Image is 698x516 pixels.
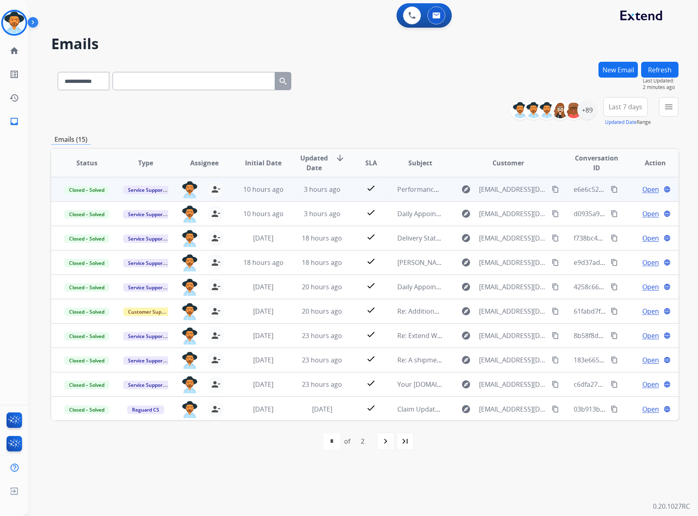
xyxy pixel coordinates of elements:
span: Closed – Solved [64,356,109,365]
span: Closed – Solved [64,210,109,219]
mat-icon: language [663,210,671,217]
img: agent-avatar [182,401,198,418]
img: avatar [3,11,26,34]
mat-icon: explore [461,282,471,292]
span: Service Support [123,283,169,292]
span: 10 hours ago [243,209,284,218]
mat-icon: home [9,46,19,56]
mat-icon: language [663,234,671,242]
mat-icon: content_copy [611,356,618,364]
mat-icon: content_copy [552,405,559,413]
span: Last Updated: [643,78,678,84]
span: Closed – Solved [64,332,109,340]
span: Closed – Solved [64,259,109,267]
mat-icon: arrow_downward [335,153,345,163]
span: 20 hours ago [302,282,342,291]
span: Closed – Solved [64,186,109,194]
mat-icon: content_copy [611,381,618,388]
span: [DATE] [253,234,273,243]
span: Type [138,158,153,168]
span: SLA [365,158,377,168]
button: Last 7 days [603,97,648,117]
mat-icon: check [366,354,376,364]
div: +89 [577,100,597,120]
span: [DATE] [253,331,273,340]
mat-icon: content_copy [552,356,559,364]
mat-icon: content_copy [611,308,618,315]
span: 18 hours ago [302,258,342,267]
mat-icon: content_copy [611,234,618,242]
span: 2 minutes ago [643,84,678,91]
mat-icon: person_remove [211,355,221,365]
mat-icon: person_remove [211,184,221,194]
mat-icon: person_remove [211,331,221,340]
img: agent-avatar [182,303,198,320]
span: Open [642,355,659,365]
span: Service Support [123,356,169,365]
img: agent-avatar [182,352,198,369]
span: Open [642,233,659,243]
mat-icon: content_copy [552,283,559,291]
span: Assignee [190,158,219,168]
span: [DATE] [253,307,273,316]
mat-icon: inbox [9,117,19,126]
span: [DATE] [253,356,273,364]
mat-icon: content_copy [611,332,618,339]
mat-icon: language [663,405,671,413]
span: Closed – Solved [64,381,109,389]
mat-icon: content_copy [611,259,618,266]
h2: Emails [51,36,678,52]
img: agent-avatar [182,254,198,271]
mat-icon: language [663,356,671,364]
span: 3 hours ago [304,209,340,218]
mat-icon: check [366,378,376,388]
span: Closed – Solved [64,234,109,243]
mat-icon: language [663,186,671,193]
mat-icon: menu [664,102,674,112]
span: Delivery Status Notification (Failure) [397,234,507,243]
span: Status [76,158,98,168]
mat-icon: content_copy [552,234,559,242]
span: Service Support [123,381,169,389]
mat-icon: history [9,93,19,103]
span: 18 hours ago [243,258,284,267]
span: Service Support [123,210,169,219]
mat-icon: check [366,208,376,217]
button: Updated Date [605,119,637,126]
button: New Email [598,62,638,78]
span: Service Support [123,259,169,267]
span: Open [642,258,659,267]
span: Performance Report for Extend reported on [DATE] [397,185,555,194]
mat-icon: explore [461,306,471,316]
span: Open [642,209,659,219]
span: Reguard CS [127,405,164,414]
span: Open [642,282,659,292]
p: Emails (15) [51,134,91,145]
span: Claim Update: Parts not available [397,405,499,414]
mat-icon: content_copy [611,405,618,413]
span: Service Support [123,234,169,243]
mat-icon: content_copy [552,259,559,266]
img: agent-avatar [182,230,198,247]
span: [EMAIL_ADDRESS][DOMAIN_NAME] [479,233,548,243]
img: agent-avatar [182,327,198,345]
span: 18 hours ago [302,234,342,243]
mat-icon: language [663,308,671,315]
span: Initial Date [245,158,282,168]
div: 2 [354,433,371,449]
span: Open [642,306,659,316]
span: 8b58f8d6-c825-4b1e-89ee-b8b15401a28f [574,331,697,340]
mat-icon: check [366,256,376,266]
mat-icon: language [663,283,671,291]
mat-icon: explore [461,233,471,243]
mat-icon: language [663,381,671,388]
span: [EMAIL_ADDRESS][DOMAIN_NAME] [479,306,548,316]
span: Open [642,404,659,414]
mat-icon: check [366,281,376,291]
mat-icon: content_copy [611,283,618,291]
mat-icon: person_remove [211,233,221,243]
mat-icon: content_copy [552,308,559,315]
span: 4258c66e-0471-41be-99de-ac777c680bf7 [574,282,697,291]
p: 0.20.1027RC [653,501,690,511]
mat-icon: person_remove [211,209,221,219]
